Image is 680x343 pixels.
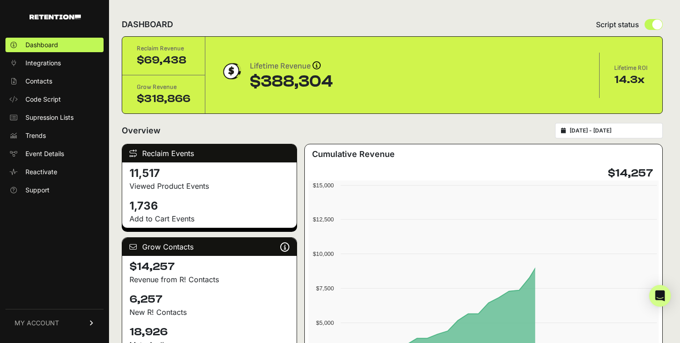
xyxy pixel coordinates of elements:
[25,167,57,176] span: Reactivate
[5,183,104,197] a: Support
[137,53,190,68] div: $69,438
[122,124,160,137] h2: Overview
[137,92,190,106] div: $318,866
[5,309,104,337] a: MY ACCOUNT
[614,73,648,87] div: 14.3x
[220,60,243,83] img: dollar-coin-05c43ed7efb7bc0c12610022525b4bbbb207c7efeef5aecc26f025e68dcafac9.png
[25,113,74,122] span: Supression Lists
[25,95,61,104] span: Code Script
[596,19,639,30] span: Script status
[25,59,61,68] span: Integrations
[129,274,289,285] p: Revenue from R! Contacts
[25,40,58,49] span: Dashboard
[129,181,289,191] p: Viewed Product Events
[649,285,671,307] div: Open Intercom Messenger
[5,74,104,88] a: Contacts
[313,250,334,257] text: $10,000
[608,166,653,181] h4: $14,257
[316,285,334,292] text: $7,500
[25,131,46,140] span: Trends
[129,307,289,318] p: New R! Contacts
[129,166,289,181] h4: 11,517
[5,92,104,107] a: Code Script
[5,38,104,52] a: Dashboard
[5,128,104,143] a: Trends
[129,292,289,307] h4: 6,257
[5,56,104,70] a: Integrations
[25,186,50,195] span: Support
[137,44,190,53] div: Reclaim Revenue
[5,110,104,125] a: Supression Lists
[5,147,104,161] a: Event Details
[25,77,52,86] span: Contacts
[122,238,297,256] div: Grow Contacts
[25,149,64,158] span: Event Details
[313,182,334,189] text: $15,000
[137,83,190,92] div: Grow Revenue
[129,260,289,274] h4: $14,257
[250,60,333,73] div: Lifetime Revenue
[312,148,395,161] h3: Cumulative Revenue
[30,15,81,20] img: Retention.com
[129,199,289,213] h4: 1,736
[5,165,104,179] a: Reactivate
[614,64,648,73] div: Lifetime ROI
[122,18,173,31] h2: DASHBOARD
[129,213,289,224] p: Add to Cart Events
[316,319,334,326] text: $5,000
[250,73,333,91] div: $388,304
[129,325,289,339] h4: 18,926
[122,144,297,162] div: Reclaim Events
[313,216,334,223] text: $12,500
[15,318,59,328] span: MY ACCOUNT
